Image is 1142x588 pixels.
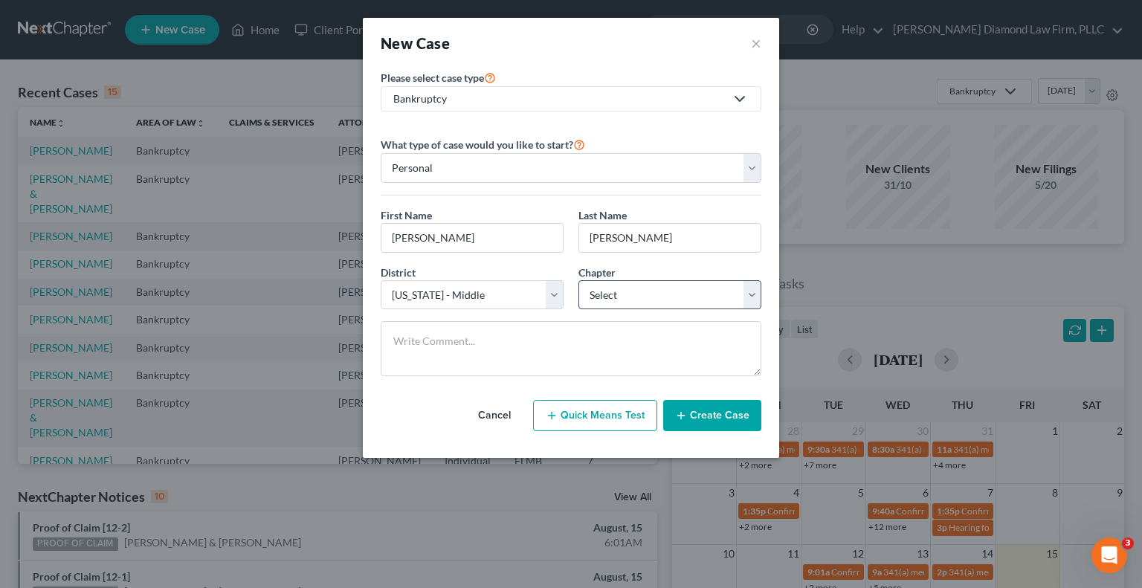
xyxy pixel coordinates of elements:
[751,33,761,54] button: ×
[1091,537,1127,573] iframe: Intercom live chat
[381,135,585,153] label: What type of case would you like to start?
[381,71,484,84] span: Please select case type
[663,400,761,431] button: Create Case
[579,224,761,252] input: Enter Last Name
[1122,537,1134,549] span: 3
[578,266,616,279] span: Chapter
[381,224,563,252] input: Enter First Name
[381,34,450,52] strong: New Case
[381,266,416,279] span: District
[578,209,627,222] span: Last Name
[533,400,657,431] button: Quick Means Test
[381,209,432,222] span: First Name
[393,91,725,106] div: Bankruptcy
[462,401,527,430] button: Cancel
